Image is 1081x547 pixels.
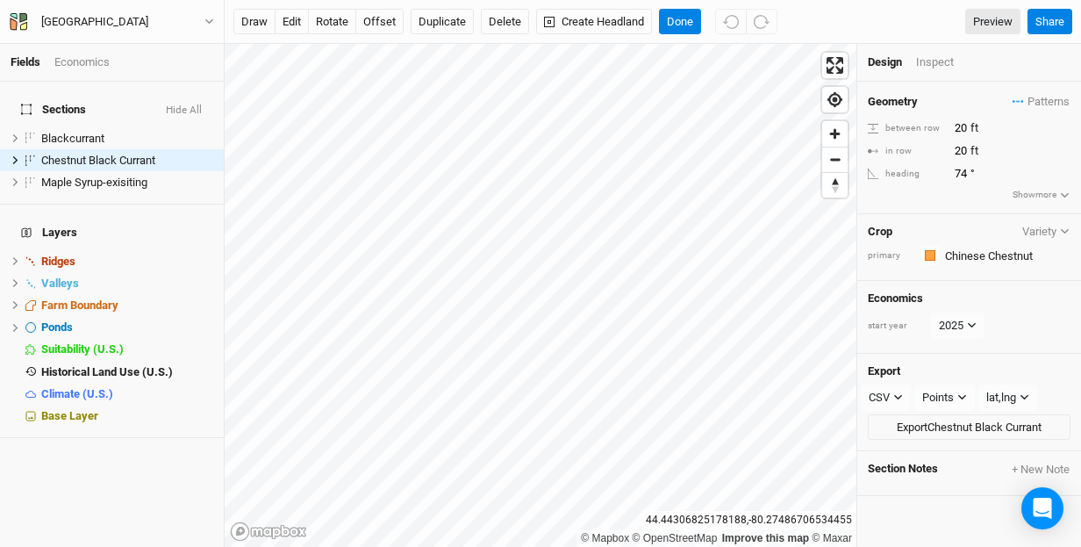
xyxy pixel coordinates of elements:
div: Blackcurrant [41,132,213,146]
span: Sections [21,103,86,117]
div: start year [868,320,929,333]
input: Chinese Chestnut [940,245,1070,266]
span: Blackcurrant [41,132,104,145]
h4: Layers [11,215,213,250]
div: Historical Land Use (U.S.) [41,365,213,379]
div: Points [922,389,954,407]
a: Improve this map [722,532,809,544]
div: Ridges [41,255,213,269]
button: Create Headland [536,9,652,35]
h4: Geometry [868,95,918,109]
div: Pretty River Farm [41,13,148,31]
a: OpenStreetMap [633,532,718,544]
button: Zoom out [822,147,848,172]
button: Showmore [1012,187,1070,203]
a: Mapbox logo [230,522,307,542]
div: lat,lng [986,389,1016,407]
button: Enter fullscreen [822,53,848,78]
button: offset [355,9,404,35]
span: Chestnut Black Currant [41,154,155,167]
div: Base Layer [41,409,213,423]
canvas: Map [225,44,856,547]
div: Chestnut Black Currant [41,154,213,168]
div: 44.44306825178188 , -80.27486706534455 [641,511,856,529]
h4: Crop [868,225,892,239]
button: Share [1027,9,1072,35]
div: Valleys [41,277,213,291]
span: Suitability (U.S.) [41,342,124,356]
a: Fields [11,55,40,68]
a: Maxar [812,532,852,544]
button: Redo (^Z) [746,9,777,35]
span: Base Layer [41,409,98,422]
div: primary [868,249,912,263]
div: CSV [869,389,890,407]
button: + New Note [1011,462,1070,478]
div: Economics [54,54,110,70]
span: Valleys [41,277,79,290]
div: in row [868,145,945,158]
button: Zoom in [822,121,848,147]
a: Preview [965,9,1020,35]
div: between row [868,122,945,135]
button: ExportChestnut Black Currant [868,414,1070,441]
span: Maple Syrup-exisiting [41,176,147,189]
div: heading [868,168,945,181]
span: Section Notes [868,462,938,478]
div: [GEOGRAPHIC_DATA] [41,13,148,31]
button: draw [233,9,276,35]
div: Maple Syrup-exisiting [41,176,213,190]
button: Hide All [165,104,203,117]
button: rotate [308,9,356,35]
h4: Export [868,364,1070,378]
button: Patterns [1012,92,1070,112]
h4: Economics [868,291,1070,306]
span: Ponds [41,320,73,334]
button: CSV [861,385,911,411]
span: Reset bearing to north [822,173,848,198]
button: Duplicate [411,9,474,35]
div: Ponds [41,320,213,335]
button: Find my location [822,87,848,112]
button: Points [914,385,975,411]
div: Climate (U.S.) [41,387,213,401]
button: Variety [1021,225,1070,238]
button: Delete [481,9,529,35]
button: Done [659,9,701,35]
button: 2025 [931,313,984,339]
span: Patterns [1013,93,1070,111]
button: Reset bearing to north [822,172,848,198]
span: Farm Boundary [41,299,118,312]
div: Inspect [916,54,978,70]
div: Design [868,54,902,70]
span: Historical Land Use (U.S.) [41,365,173,378]
button: lat,lng [978,385,1037,411]
span: Ridges [41,255,75,268]
button: Undo (^z) [715,9,747,35]
button: [GEOGRAPHIC_DATA] [9,12,215,32]
span: Climate (U.S.) [41,387,113,400]
div: Open Intercom Messenger [1021,487,1063,529]
div: Suitability (U.S.) [41,342,213,356]
a: Mapbox [581,532,629,544]
button: edit [275,9,309,35]
div: Farm Boundary [41,299,213,313]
